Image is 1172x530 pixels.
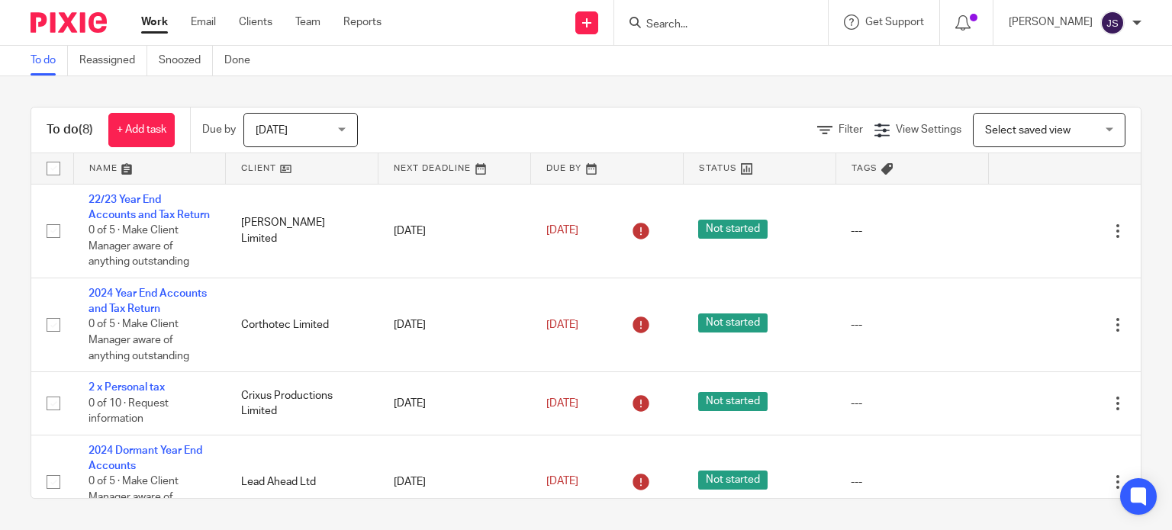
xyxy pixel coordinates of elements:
p: [PERSON_NAME] [1009,14,1093,30]
span: Not started [698,471,768,490]
span: Filter [839,124,863,135]
span: Not started [698,220,768,239]
a: 2 x Personal tax [89,382,165,393]
span: 0 of 5 · Make Client Manager aware of anything outstanding [89,225,189,267]
span: Tags [852,164,877,172]
span: (8) [79,124,93,136]
a: Reassigned [79,46,147,75]
td: Lead Ahead Ltd [226,435,378,528]
p: Due by [202,122,236,137]
td: [DATE] [378,372,531,435]
span: 0 of 5 · Make Client Manager aware of anything outstanding [89,477,189,519]
span: [DATE] [546,320,578,330]
span: [DATE] [546,225,578,236]
span: [DATE] [256,125,288,136]
a: To do [31,46,68,75]
input: Search [645,18,782,32]
td: Corthotec Limited [226,278,378,371]
span: [DATE] [546,398,578,409]
a: 22/23 Year End Accounts and Tax Return [89,194,210,220]
img: svg%3E [1100,11,1125,35]
a: Clients [239,14,272,30]
td: [DATE] [378,435,531,528]
img: Pixie [31,12,107,33]
td: [DATE] [378,184,531,278]
div: --- [851,396,973,411]
div: --- [851,474,973,490]
a: Done [224,46,262,75]
td: Crixus Productions Limited [226,372,378,435]
a: Team [295,14,320,30]
span: 0 of 5 · Make Client Manager aware of anything outstanding [89,320,189,361]
a: Reports [343,14,382,30]
span: Get Support [865,17,924,27]
a: + Add task [108,113,175,147]
span: Not started [698,313,768,332]
td: [PERSON_NAME] Limited [226,184,378,278]
span: View Settings [896,124,961,135]
span: 0 of 10 · Request information [89,398,169,425]
span: Not started [698,392,768,411]
a: 2024 Dormant Year End Accounts [89,445,202,471]
a: 2024 Year End Accounts and Tax Return [89,288,207,314]
div: --- [851,317,973,332]
a: Snoozed [159,46,213,75]
div: --- [851,223,973,239]
span: [DATE] [546,477,578,487]
span: Select saved view [985,125,1071,136]
h1: To do [47,122,93,138]
a: Work [141,14,168,30]
td: [DATE] [378,278,531,371]
a: Email [191,14,216,30]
